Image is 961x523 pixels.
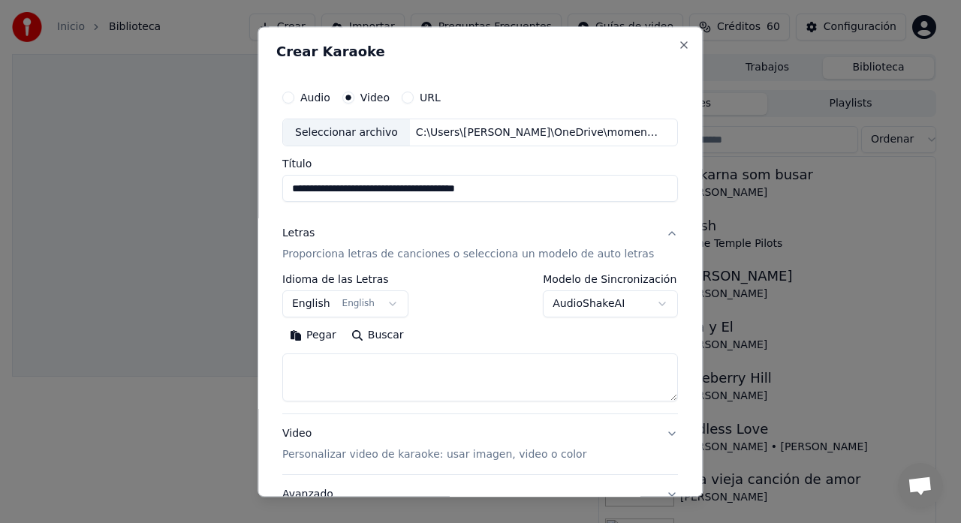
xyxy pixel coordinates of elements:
div: C:\Users\[PERSON_NAME]\OneDrive\momentanios\Skrivbord\pedidas\[PERSON_NAME]\[PERSON_NAME] - Imorg... [410,125,665,140]
button: Buscar [344,324,411,348]
label: Modelo de Sincronización [544,275,679,285]
p: Personalizar video de karaoke: usar imagen, video o color [282,448,586,463]
button: VideoPersonalizar video de karaoke: usar imagen, video o color [282,415,678,475]
div: LetrasProporciona letras de canciones o selecciona un modelo de auto letras [282,275,678,414]
button: Avanzado [282,476,678,515]
div: Letras [282,227,315,242]
div: Seleccionar archivo [283,119,410,146]
label: Audio [300,92,330,103]
button: Pegar [282,324,344,348]
label: Idioma de las Letras [282,275,408,285]
div: Video [282,427,586,463]
h2: Crear Karaoke [276,45,684,59]
button: LetrasProporciona letras de canciones o selecciona un modelo de auto letras [282,215,678,275]
label: URL [420,92,441,103]
label: Video [360,92,390,103]
p: Proporciona letras de canciones o selecciona un modelo de auto letras [282,248,654,263]
label: Título [282,159,678,170]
